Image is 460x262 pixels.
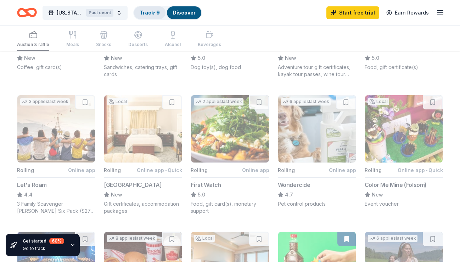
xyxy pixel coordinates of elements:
a: Track· 9 [140,10,160,16]
a: Earn Rewards [382,6,433,19]
button: Image for Color Me Mine (Folsom)LocalRollingOnline app•QuickColor Me Mine (Folsom)NewEvent voucher [365,95,443,207]
button: Image for First Watch2 applieslast weekRollingOnline appFirst Watch5.0Food, gift card(s), monetar... [191,95,269,215]
a: Start free trial [326,6,379,19]
button: [US_STATE] Odyssey Soccer Club 2012 boys ECNLPast event [43,6,128,20]
button: Image for Wondercide6 applieslast weekRollingOnline appWondercide4.7Pet control products [278,95,356,207]
div: Go to track [23,246,64,251]
div: Get started [23,238,64,244]
button: Image for Let's Roam3 applieslast weekRollingOnline appLet's Roam4.43 Family Scavenger [PERSON_NA... [17,95,95,215]
a: Home [17,4,37,21]
div: Past event [86,9,113,17]
button: Image for Napa River InnLocalRollingOnline app•Quick[GEOGRAPHIC_DATA]NewGift certificates, accomm... [104,95,182,215]
a: Discover [173,10,196,16]
button: Track· 9Discover [133,6,202,20]
span: [US_STATE] Odyssey Soccer Club 2012 boys ECNL [57,8,83,17]
div: 60 % [49,238,64,244]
